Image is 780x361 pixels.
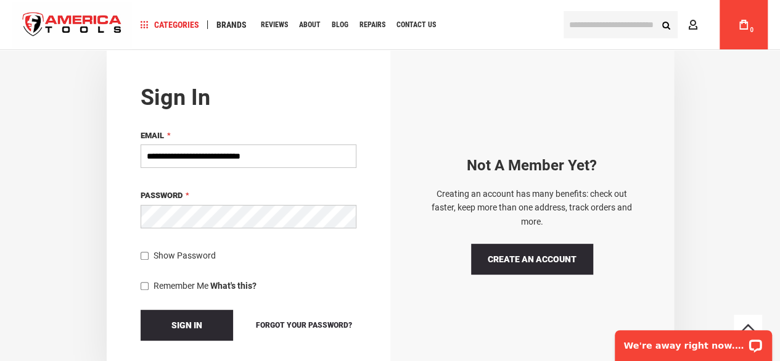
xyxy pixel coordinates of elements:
[467,157,597,174] strong: Not a Member yet?
[211,17,252,33] a: Brands
[141,85,210,110] strong: Sign in
[750,27,753,33] span: 0
[471,244,593,275] a: Create an Account
[396,21,436,28] span: Contact Us
[12,2,132,48] a: store logo
[140,20,199,29] span: Categories
[171,320,202,330] span: Sign In
[256,321,352,330] span: Forgot Your Password?
[607,322,780,361] iframe: LiveChat chat widget
[141,131,164,140] span: Email
[326,17,354,33] a: Blog
[488,254,577,264] span: Create an Account
[216,20,247,29] span: Brands
[12,2,132,48] img: America Tools
[255,17,294,33] a: Reviews
[261,21,288,28] span: Reviews
[154,281,208,291] span: Remember Me
[141,191,183,200] span: Password
[294,17,326,33] a: About
[141,310,233,341] button: Sign In
[210,281,257,291] strong: What's this?
[134,17,205,33] a: Categories
[299,21,321,28] span: About
[424,187,640,228] p: Creating an account has many benefits: check out faster, keep more than one address, track orders...
[391,17,441,33] a: Contact Us
[332,21,348,28] span: Blog
[359,21,385,28] span: Repairs
[354,17,391,33] a: Repairs
[252,318,356,332] a: Forgot Your Password?
[654,13,678,36] button: Search
[154,251,216,260] span: Show Password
